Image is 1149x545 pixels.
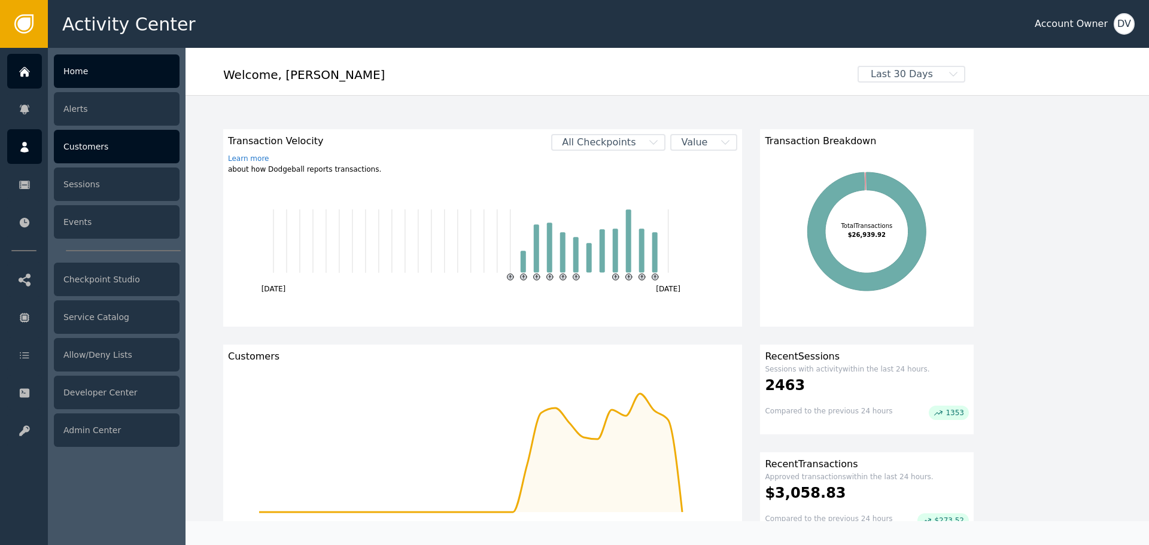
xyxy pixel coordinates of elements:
button: All Checkpoints [551,134,665,151]
rect: Transaction2025-08-15 [560,232,566,272]
div: Account Owner [1035,17,1108,31]
text: [DATE] [262,285,286,293]
rect: Transaction2025-08-21 [639,229,645,272]
rect: Transaction2025-08-20 [626,209,631,272]
div: Welcome , [PERSON_NAME] [223,66,849,92]
tspan: $26,939.92 [848,232,886,238]
div: Events [54,205,180,239]
a: Home [7,54,180,89]
a: Checkpoint Studio [7,262,180,297]
tspan: Total Transactions [841,223,893,229]
div: Checkpoint Studio [54,263,180,296]
div: Recent Transactions [765,457,969,471]
rect: Transaction2025-08-17 [586,243,592,272]
span: Activity Center [62,11,196,38]
span: $273.52 [934,514,964,526]
div: Sessions [54,168,180,201]
div: Compared to the previous 24 hours [765,406,892,420]
div: Recent Sessions [765,349,969,364]
span: All Checkpoints [552,135,645,150]
a: Sessions [7,167,180,202]
div: Allow/Deny Lists [54,338,180,372]
rect: Transaction2025-08-13 [534,224,539,272]
rect: Transaction2025-08-22 [652,232,658,272]
a: Service Catalog [7,300,180,334]
button: DV [1114,13,1135,35]
a: Events [7,205,180,239]
rect: Transaction2025-08-14 [547,223,552,272]
span: Transaction Breakdown [765,134,876,148]
div: about how Dodgeball reports transactions. [228,153,381,175]
a: Developer Center [7,375,180,410]
a: Alerts [7,92,180,126]
a: Admin Center [7,413,180,447]
div: Customers [228,349,737,364]
div: $3,058.83 [765,482,969,504]
text: [DATE] [656,285,681,293]
span: 1353 [946,407,964,419]
div: Service Catalog [54,300,180,334]
a: Learn more [228,153,381,164]
button: Value [670,134,737,151]
rect: Transaction2025-08-16 [573,237,579,272]
span: Transaction Velocity [228,134,381,148]
rect: Transaction2025-08-18 [600,229,605,272]
span: Last 30 Days [859,67,945,81]
div: Sessions with activity within the last 24 hours. [765,364,969,375]
div: Alerts [54,92,180,126]
div: Developer Center [54,376,180,409]
div: Home [54,54,180,88]
div: 2463 [765,375,969,396]
a: Customers [7,129,180,164]
rect: Transaction2025-08-12 [521,251,526,272]
a: Allow/Deny Lists [7,337,180,372]
div: Compared to the previous 24 hours [765,513,892,528]
div: Admin Center [54,413,180,447]
span: Value [671,135,717,150]
div: Approved transactions within the last 24 hours. [765,471,969,482]
rect: Transaction2025-08-19 [613,229,618,272]
button: Last 30 Days [849,66,974,83]
div: Customers [54,130,180,163]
